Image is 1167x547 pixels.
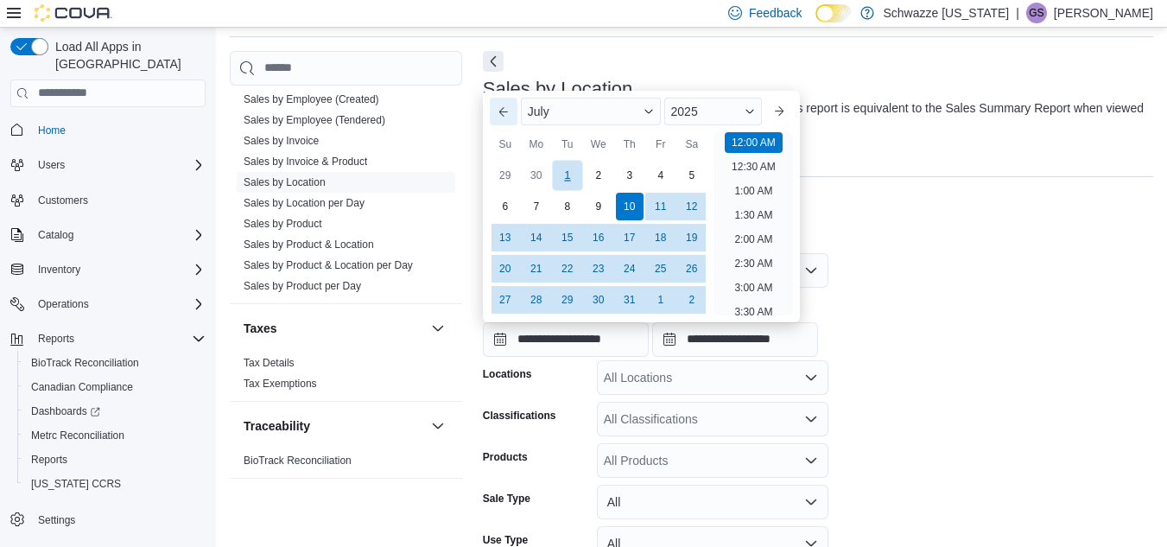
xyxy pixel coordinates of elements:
[17,472,212,496] button: [US_STATE] CCRS
[483,409,556,423] label: Classifications
[523,286,550,314] div: day-28
[815,22,816,23] span: Dark Mode
[678,286,706,314] div: day-2
[1054,3,1153,23] p: [PERSON_NAME]
[31,477,121,491] span: [US_STATE] CCRS
[521,98,661,125] div: Button. Open the month selector. July is currently selected.
[244,134,319,148] span: Sales by Invoice
[671,105,698,118] span: 2025
[24,401,206,422] span: Dashboards
[3,153,212,177] button: Users
[554,130,581,158] div: Tu
[24,449,206,470] span: Reports
[616,130,644,158] div: Th
[483,51,504,72] button: Next
[244,135,319,147] a: Sales by Invoice
[31,510,82,531] a: Settings
[616,193,644,220] div: day-10
[585,255,612,283] div: day-23
[38,158,65,172] span: Users
[38,228,73,242] span: Catalog
[647,193,675,220] div: day-11
[523,255,550,283] div: day-21
[585,286,612,314] div: day-30
[31,453,67,467] span: Reports
[678,193,706,220] div: day-12
[38,332,74,346] span: Reports
[24,401,107,422] a: Dashboards
[883,3,1009,23] p: Schwazze [US_STATE]
[727,229,779,250] li: 2:00 AM
[244,197,365,209] a: Sales by Location per Day
[48,38,206,73] span: Load All Apps in [GEOGRAPHIC_DATA]
[585,130,612,158] div: We
[3,118,212,143] button: Home
[24,353,146,373] a: BioTrack Reconciliation
[815,4,852,22] input: Dark Mode
[230,6,462,303] div: Sales
[244,92,379,106] span: Sales by Employee (Created)
[24,353,206,373] span: BioTrack Reconciliation
[490,98,517,125] button: Previous Month
[678,255,706,283] div: day-26
[483,322,649,357] input: Press the down key to enter a popover containing a calendar. Press the escape key to close the po...
[31,294,206,315] span: Operations
[492,193,519,220] div: day-6
[31,225,206,245] span: Catalog
[3,258,212,282] button: Inventory
[523,130,550,158] div: Mo
[483,79,633,99] h3: Sales by Location
[523,162,550,189] div: day-30
[244,93,379,105] a: Sales by Employee (Created)
[428,416,448,436] button: Traceability
[492,162,519,189] div: day-29
[490,160,707,315] div: July, 2025
[483,492,530,506] label: Sale Type
[554,224,581,251] div: day-15
[647,255,675,283] div: day-25
[31,380,133,394] span: Canadian Compliance
[3,292,212,316] button: Operations
[24,474,206,494] span: Washington CCRS
[725,132,783,153] li: 12:00 AM
[38,297,89,311] span: Operations
[678,224,706,251] div: day-19
[31,404,100,418] span: Dashboards
[31,259,87,280] button: Inventory
[244,156,367,168] a: Sales by Invoice & Product
[647,162,675,189] div: day-4
[17,351,212,375] button: BioTrack Reconciliation
[727,302,779,322] li: 3:30 AM
[3,188,212,213] button: Customers
[428,318,448,339] button: Taxes
[31,189,206,211] span: Customers
[35,4,112,22] img: Cova
[3,506,212,531] button: Settings
[244,320,277,337] h3: Taxes
[31,259,206,280] span: Inventory
[492,286,519,314] div: day-27
[24,449,74,470] a: Reports
[244,113,385,127] span: Sales by Employee (Tendered)
[244,259,413,271] a: Sales by Product & Location per Day
[804,371,818,385] button: Open list of options
[31,294,96,315] button: Operations
[523,224,550,251] div: day-14
[492,255,519,283] div: day-20
[31,155,206,175] span: Users
[3,327,212,351] button: Reports
[597,485,828,519] button: All
[244,239,374,251] a: Sales by Product & Location
[244,417,424,435] button: Traceability
[244,417,310,435] h3: Traceability
[31,508,206,530] span: Settings
[552,160,582,190] div: day-1
[244,280,361,292] a: Sales by Product per Day
[244,357,295,369] a: Tax Details
[647,224,675,251] div: day-18
[244,175,326,189] span: Sales by Location
[31,429,124,442] span: Metrc Reconciliation
[230,353,462,401] div: Taxes
[804,454,818,467] button: Open list of options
